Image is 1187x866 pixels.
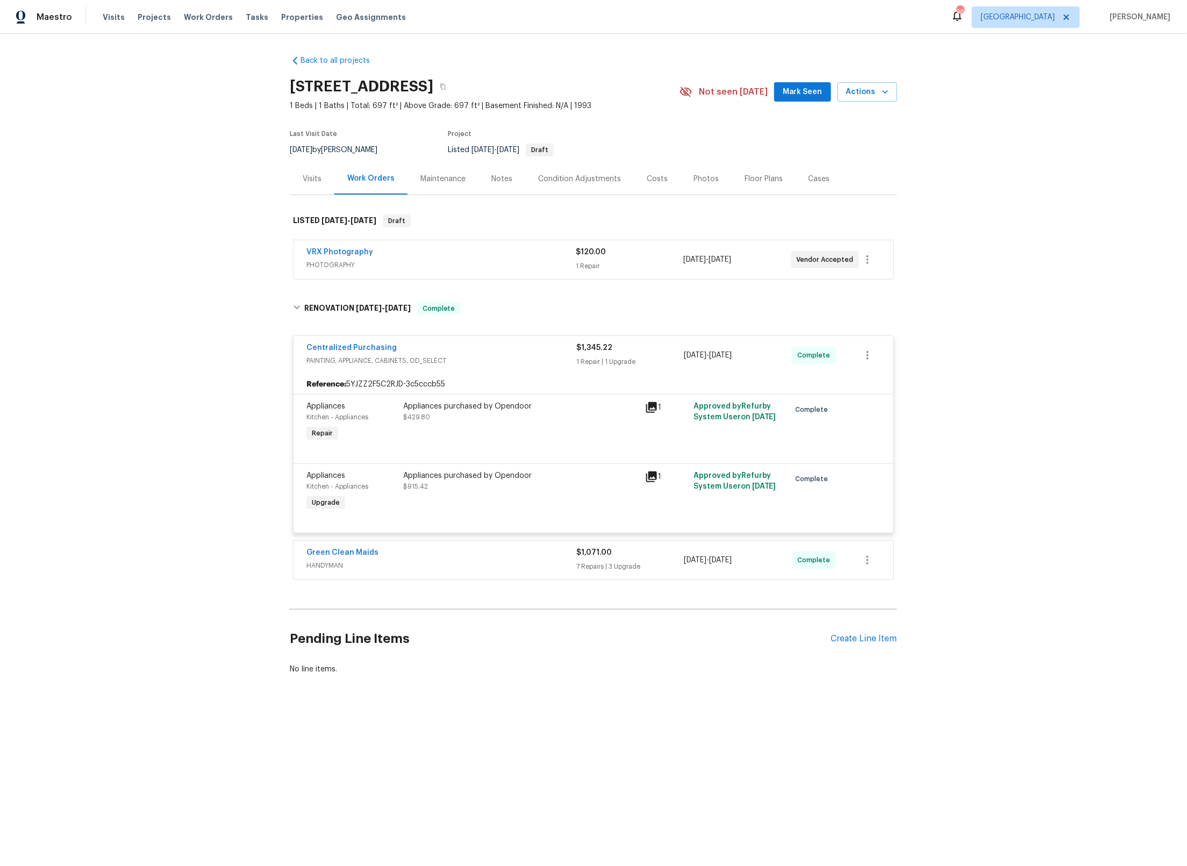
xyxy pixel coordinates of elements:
[37,12,72,23] span: Maestro
[306,260,576,270] span: PHOTOGRAPHY
[693,472,776,490] span: Approved by Refurby System User on
[356,304,382,312] span: [DATE]
[527,147,553,153] span: Draft
[246,13,268,21] span: Tasks
[418,303,460,314] span: Complete
[684,350,732,361] span: -
[491,174,512,184] div: Notes
[684,556,707,564] span: [DATE]
[693,174,719,184] div: Photos
[433,77,453,96] button: Copy Address
[290,55,393,66] a: Back to all projects
[645,401,687,414] div: 1
[710,556,732,564] span: [DATE]
[321,217,347,224] span: [DATE]
[838,82,897,102] button: Actions
[684,352,707,359] span: [DATE]
[290,664,897,675] div: No line items.
[684,555,732,566] span: -
[796,404,833,415] span: Complete
[290,101,680,111] span: 1 Beds | 1 Baths | Total: 697 ft² | Above Grade: 697 ft² | Basement Finished: N/A | 1993
[403,414,430,420] span: $429.80
[745,174,783,184] div: Floor Plans
[709,256,732,263] span: [DATE]
[699,87,768,97] span: Not seen [DATE]
[576,248,606,256] span: $120.00
[403,483,428,490] span: $915.42
[576,356,684,367] div: 1 Repair | 1 Upgrade
[831,634,897,644] div: Create Line Item
[956,6,964,17] div: 96
[290,131,337,137] span: Last Visit Date
[471,146,519,154] span: -
[290,81,433,92] h2: [STREET_ADDRESS]
[538,174,621,184] div: Condition Adjustments
[290,144,390,156] div: by [PERSON_NAME]
[385,304,411,312] span: [DATE]
[103,12,125,23] span: Visits
[403,470,639,481] div: Appliances purchased by Opendoor
[306,355,576,366] span: PAINTING, APPLIANCE, CABINETS, OD_SELECT
[290,614,831,664] h2: Pending Line Items
[798,350,835,361] span: Complete
[420,174,466,184] div: Maintenance
[138,12,171,23] span: Projects
[290,291,897,326] div: RENOVATION [DATE]-[DATE]Complete
[710,352,732,359] span: [DATE]
[306,403,345,410] span: Appliances
[351,217,376,224] span: [DATE]
[336,12,406,23] span: Geo Assignments
[306,379,346,390] b: Reference:
[647,174,668,184] div: Costs
[306,248,373,256] a: VRX Photography
[783,85,823,99] span: Mark Seen
[281,12,323,23] span: Properties
[308,428,337,439] span: Repair
[576,344,612,352] span: $1,345.22
[448,146,554,154] span: Listed
[293,214,376,227] h6: LISTED
[576,261,683,271] div: 1 Repair
[497,146,519,154] span: [DATE]
[796,474,833,484] span: Complete
[184,12,233,23] span: Work Orders
[752,413,776,421] span: [DATE]
[448,131,471,137] span: Project
[403,401,639,412] div: Appliances purchased by Opendoor
[752,483,776,490] span: [DATE]
[306,560,576,571] span: HANDYMAN
[684,254,732,265] span: -
[576,549,612,556] span: $1,071.00
[1106,12,1171,23] span: [PERSON_NAME]
[471,146,494,154] span: [DATE]
[290,146,312,154] span: [DATE]
[306,414,368,420] span: Kitchen - Appliances
[384,216,410,226] span: Draft
[321,217,376,224] span: -
[356,304,411,312] span: -
[809,174,830,184] div: Cases
[303,174,321,184] div: Visits
[774,82,831,102] button: Mark Seen
[347,173,395,184] div: Work Orders
[308,497,344,508] span: Upgrade
[306,472,345,479] span: Appliances
[693,403,776,421] span: Approved by Refurby System User on
[306,344,397,352] a: Centralized Purchasing
[981,12,1055,23] span: [GEOGRAPHIC_DATA]
[304,302,411,315] h6: RENOVATION
[798,555,835,566] span: Complete
[306,483,368,490] span: Kitchen - Appliances
[576,561,684,572] div: 7 Repairs | 3 Upgrade
[645,470,687,483] div: 1
[294,375,893,394] div: 5YJZZ2F5C2RJD-3c5cccb55
[797,254,858,265] span: Vendor Accepted
[846,85,889,99] span: Actions
[684,256,706,263] span: [DATE]
[290,204,897,238] div: LISTED [DATE]-[DATE]Draft
[306,549,378,556] a: Green Clean Maids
